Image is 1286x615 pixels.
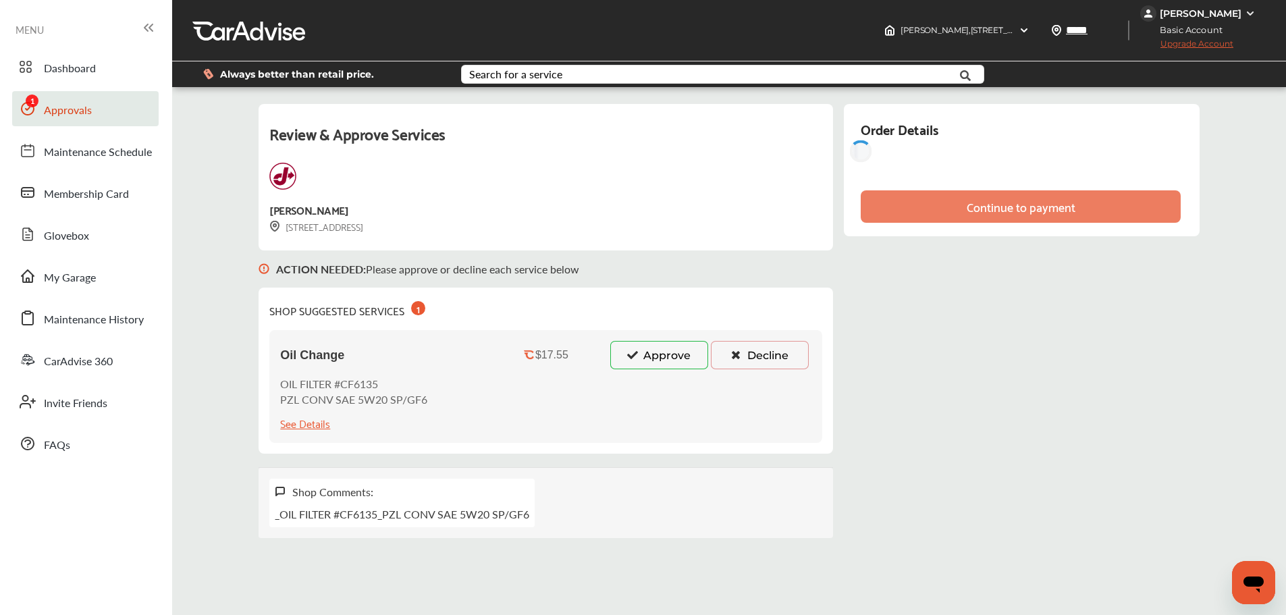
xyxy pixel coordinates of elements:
div: $17.55 [535,349,568,361]
span: Invite Friends [44,395,107,412]
img: logo-jiffylube.png [269,163,296,190]
span: [PERSON_NAME] , [STREET_ADDRESS] Grants Pass , OR 97526 [901,25,1135,35]
a: Glovebox [12,217,159,252]
span: Membership Card [44,186,129,203]
img: svg+xml;base64,PHN2ZyB3aWR0aD0iMTYiIGhlaWdodD0iMTciIHZpZXdCb3g9IjAgMCAxNiAxNyIgZmlsbD0ibm9uZSIgeG... [259,250,269,288]
span: Basic Account [1142,23,1233,37]
div: Continue to payment [967,200,1075,213]
div: [PERSON_NAME] [269,200,348,219]
b: ACTION NEEDED : [276,261,366,277]
img: header-home-logo.8d720a4f.svg [884,25,895,36]
span: Glovebox [44,228,89,245]
img: location_vector.a44bc228.svg [1051,25,1062,36]
div: 1 [411,301,425,315]
span: Always better than retail price. [220,70,374,79]
img: dollor_label_vector.a70140d1.svg [203,68,213,80]
img: svg+xml;base64,PHN2ZyB3aWR0aD0iMTYiIGhlaWdodD0iMTciIHZpZXdCb3g9IjAgMCAxNiAxNyIgZmlsbD0ibm9uZSIgeG... [275,486,286,498]
img: jVpblrzwTbfkPYzPPzSLxeg0AAAAASUVORK5CYII= [1140,5,1156,22]
span: Oil Change [280,348,344,363]
p: _OIL FILTER #CF6135_PZL CONV SAE 5W20 SP/GF6 [275,506,529,522]
div: [STREET_ADDRESS] [269,219,363,234]
a: My Garage [12,259,159,294]
a: Invite Friends [12,384,159,419]
span: My Garage [44,269,96,287]
div: [PERSON_NAME] [1160,7,1241,20]
span: Maintenance Schedule [44,144,152,161]
img: header-down-arrow.9dd2ce7d.svg [1019,25,1029,36]
iframe: Button to launch messaging window [1232,561,1275,604]
p: OIL FILTER #CF6135 [280,376,427,392]
div: Search for a service [469,69,562,80]
p: Please approve or decline each service below [276,261,579,277]
span: FAQs [44,437,70,454]
a: Membership Card [12,175,159,210]
span: Maintenance History [44,311,144,329]
a: Dashboard [12,49,159,84]
div: Review & Approve Services [269,120,822,163]
a: Maintenance Schedule [12,133,159,168]
span: MENU [16,24,44,35]
div: Shop Comments: [292,484,373,500]
p: PZL CONV SAE 5W20 SP/GF6 [280,392,427,407]
img: header-divider.bc55588e.svg [1128,20,1129,41]
span: Dashboard [44,60,96,78]
a: Maintenance History [12,300,159,336]
div: See Details [280,414,330,432]
img: svg+xml;base64,PHN2ZyB3aWR0aD0iMTYiIGhlaWdodD0iMTciIHZpZXdCb3g9IjAgMCAxNiAxNyIgZmlsbD0ibm9uZSIgeG... [269,221,280,232]
div: SHOP SUGGESTED SERVICES [269,298,425,319]
img: WGsFRI8htEPBVLJbROoPRyZpYNWhNONpIPPETTm6eUC0GeLEiAAAAAElFTkSuQmCC [1245,8,1256,19]
button: Decline [711,341,809,369]
span: CarAdvise 360 [44,353,113,371]
a: CarAdvise 360 [12,342,159,377]
span: Approvals [44,102,92,119]
a: Approvals [12,91,159,126]
button: Approve [610,341,708,369]
span: Upgrade Account [1140,38,1233,55]
div: Order Details [861,117,938,140]
a: FAQs [12,426,159,461]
